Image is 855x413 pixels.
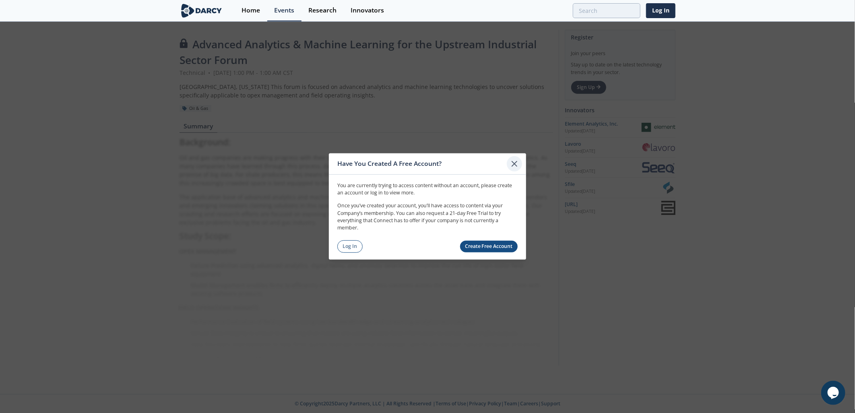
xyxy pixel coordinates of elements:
[351,7,384,14] div: Innovators
[308,7,337,14] div: Research
[180,4,223,18] img: logo-wide.svg
[821,381,847,405] iframe: chat widget
[242,7,260,14] div: Home
[460,241,518,252] a: Create Free Account
[337,240,363,253] a: Log In
[646,3,675,18] a: Log In
[337,202,518,232] p: Once you’ve created your account, you’ll have access to content via your Company’s membership. Yo...
[337,182,518,196] p: You are currently trying to access content without an account, please create an account or log in...
[337,156,507,171] div: Have You Created A Free Account?
[274,7,294,14] div: Events
[573,3,640,18] input: Advanced Search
